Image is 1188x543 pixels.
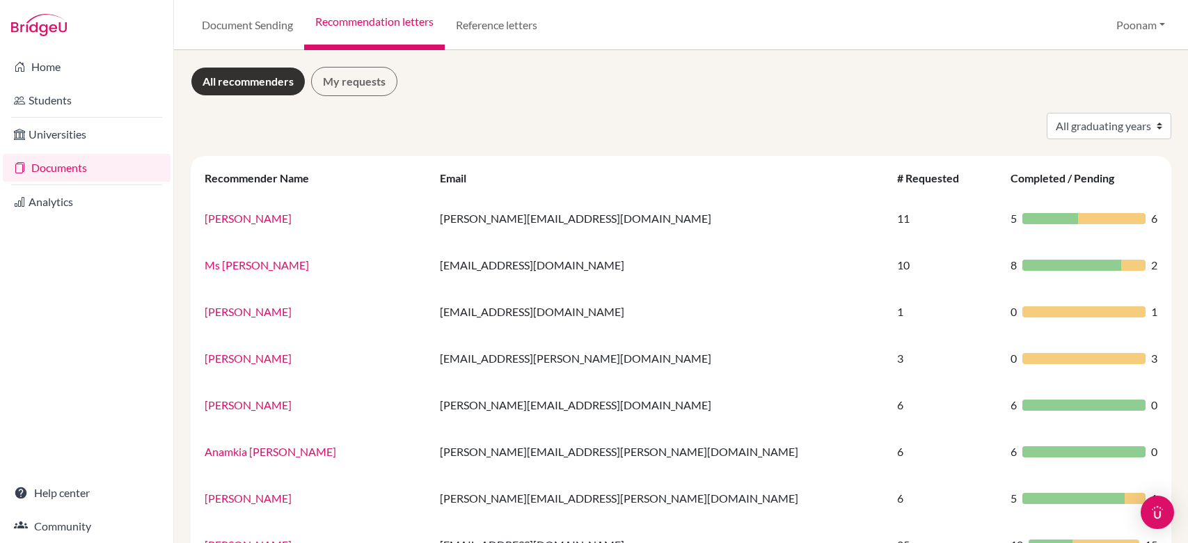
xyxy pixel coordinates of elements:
div: Open Intercom Messenger [1141,496,1174,529]
span: 1 [1151,490,1157,507]
a: Analytics [3,188,171,216]
img: Bridge-U [11,14,67,36]
button: Poonam [1110,12,1171,38]
td: 11 [889,195,1001,242]
a: [PERSON_NAME] [205,491,292,505]
div: Completed / Pending [1011,171,1128,184]
td: 10 [889,242,1001,288]
td: 6 [889,428,1001,475]
a: Home [3,53,171,81]
a: [PERSON_NAME] [205,398,292,411]
div: Email [440,171,480,184]
a: Help center [3,479,171,507]
span: 5 [1011,210,1017,227]
span: 0 [1151,443,1157,460]
div: # Requested [897,171,973,184]
td: [EMAIL_ADDRESS][PERSON_NAME][DOMAIN_NAME] [431,335,889,381]
a: Documents [3,154,171,182]
span: 0 [1011,350,1017,367]
span: 0 [1011,304,1017,320]
td: [EMAIL_ADDRESS][DOMAIN_NAME] [431,288,889,335]
a: Community [3,512,171,540]
span: 6 [1011,443,1017,460]
a: [PERSON_NAME] [205,305,292,318]
a: My requests [311,67,397,96]
td: 6 [889,475,1001,521]
td: [PERSON_NAME][EMAIL_ADDRESS][PERSON_NAME][DOMAIN_NAME] [431,475,889,521]
td: 1 [889,288,1001,335]
span: 6 [1151,210,1157,227]
td: [PERSON_NAME][EMAIL_ADDRESS][DOMAIN_NAME] [431,195,889,242]
a: Students [3,86,171,114]
span: 2 [1151,257,1157,274]
a: Ms [PERSON_NAME] [205,258,309,271]
span: 5 [1011,490,1017,507]
td: 6 [889,381,1001,428]
a: [PERSON_NAME] [205,212,292,225]
span: 0 [1151,397,1157,414]
td: [PERSON_NAME][EMAIL_ADDRESS][PERSON_NAME][DOMAIN_NAME] [431,428,889,475]
span: 8 [1011,257,1017,274]
div: Recommender Name [205,171,323,184]
a: Anamkia [PERSON_NAME] [205,445,336,458]
a: Universities [3,120,171,148]
td: [PERSON_NAME][EMAIL_ADDRESS][DOMAIN_NAME] [431,381,889,428]
td: 3 [889,335,1001,381]
span: 3 [1151,350,1157,367]
a: All recommenders [191,67,306,96]
td: [EMAIL_ADDRESS][DOMAIN_NAME] [431,242,889,288]
span: 6 [1011,397,1017,414]
a: [PERSON_NAME] [205,352,292,365]
span: 1 [1151,304,1157,320]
